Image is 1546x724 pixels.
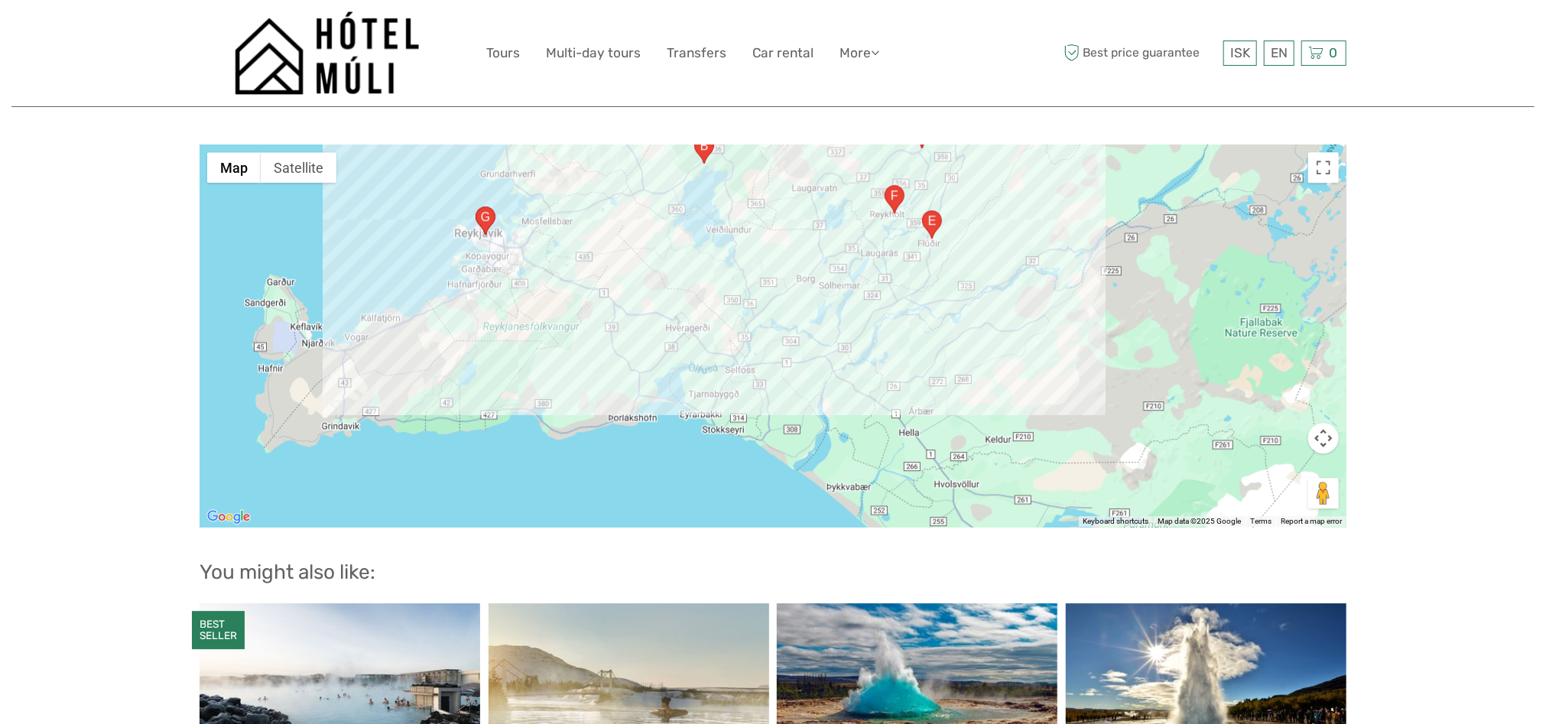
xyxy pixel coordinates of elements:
[261,152,336,183] button: Show satellite imagery
[203,507,254,527] a: Open this area in Google Maps (opens a new window)
[1060,41,1220,66] span: Best price guarantee
[840,42,879,64] a: More
[207,152,261,183] button: Show street map
[1327,45,1340,60] span: 0
[476,206,495,235] div: Hverfisgata 105, Hverfisgata 105, 101 Reykjavík, Iceland
[1308,152,1339,183] button: Toggle fullscreen view
[486,42,520,64] a: Tours
[203,507,254,527] img: Google
[1281,517,1342,525] a: Report a map error
[922,210,942,239] div: 4MQR+83G, Hvammsvegur, 845 Flúðir, Iceland
[546,42,641,64] a: Multi-day tours
[1230,45,1250,60] span: ISK
[176,24,194,42] button: Open LiveChat chat widget
[1308,423,1339,453] button: Map camera controls
[885,185,905,213] div: Friðheimar 225, 806 Reykholt, Iceland
[192,611,245,649] div: BEST SELLER
[200,560,1346,585] h2: You might also like:
[752,42,814,64] a: Car rental
[1308,478,1339,508] button: Drag Pegman onto the map to open Street View
[1158,517,1241,525] span: Map data ©2025 Google
[667,42,726,64] a: Transfers
[1250,517,1272,525] a: Terms (opens in new tab)
[1264,41,1294,66] div: EN
[235,11,419,95] img: 1276-09780d38-f550-4f2e-b773-0f2717b8e24e_logo_big.png
[1083,516,1148,527] button: Keyboard shortcuts
[21,27,173,39] p: We're away right now. Please check back later!
[694,135,714,164] div: 7V4C+88P, 806 Thingvellir, Iceland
